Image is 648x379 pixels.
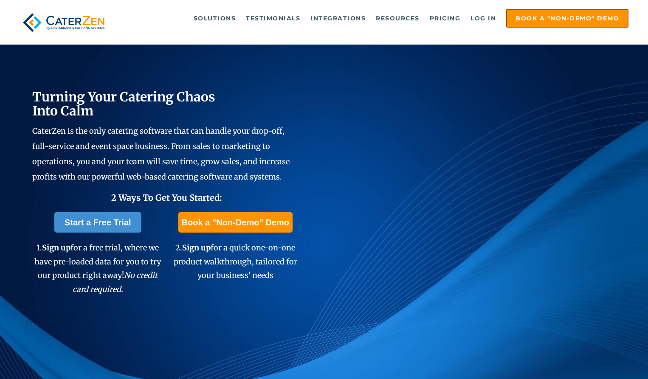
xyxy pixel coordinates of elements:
[466,10,500,27] a: Log in
[20,9,108,36] img: caterzen
[54,212,141,233] a: Start a Free Trial
[42,243,70,253] span: Sign up
[189,10,240,27] a: Solutions
[372,10,424,27] a: Resources
[111,192,222,203] span: 2 Ways To Get You Started:
[73,270,158,294] em: No credit card required.
[32,126,290,182] span: CaterZen is the only catering software that can handle your drop-off, full-service and event spac...
[182,243,211,253] span: Sign up
[124,9,628,28] div: Navigation Menu
[178,212,293,233] a: Book a "Non-Demo" Demo
[32,89,215,119] span: Turning Your Catering Chaos Into Calm
[506,9,628,28] a: Book a "Non-Demo" Demo
[242,10,304,27] a: Testimonials
[425,10,465,27] a: Pricing
[34,243,161,294] span: 1. for a free trial, where we have pre-loaded data for you to try our product right away!
[174,243,297,280] span: 2. for a quick one-on-one product walkthrough, tailored for your business' needs
[306,10,370,27] a: Integrations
